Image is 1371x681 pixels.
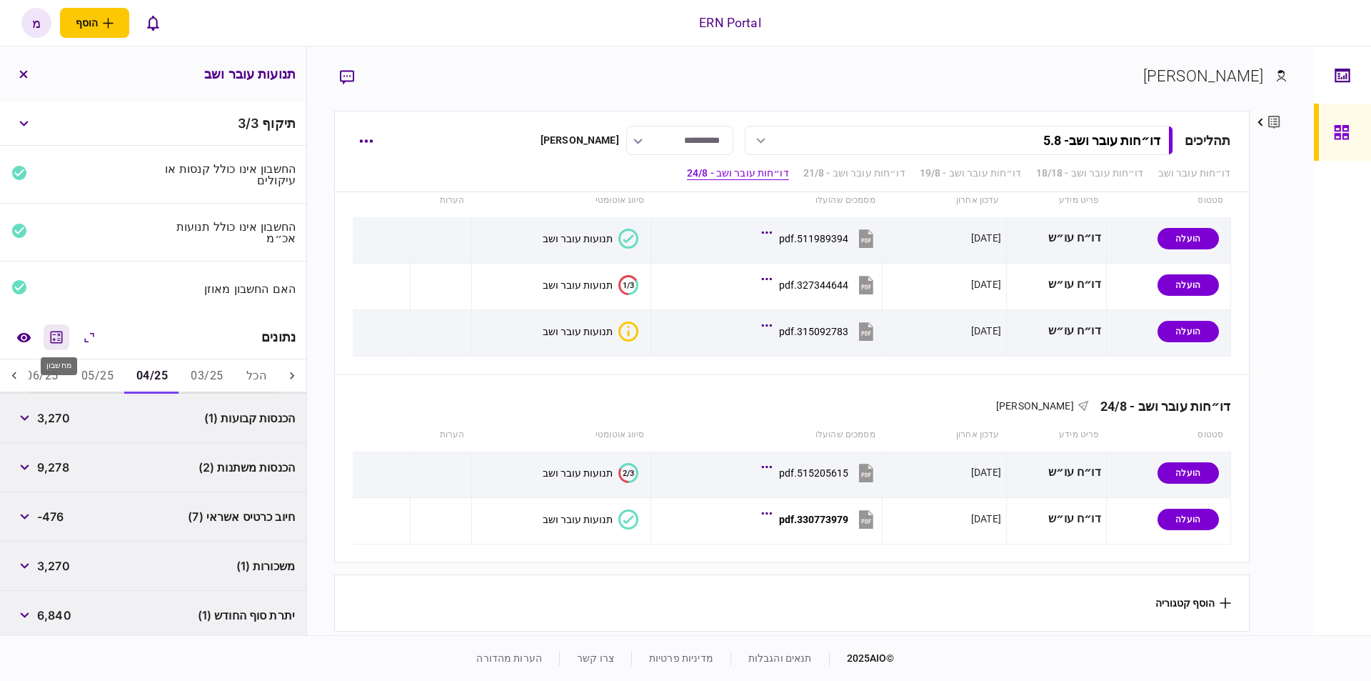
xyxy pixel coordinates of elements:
[238,116,258,131] span: 3 / 3
[1155,597,1231,609] button: הוסף קטגוריה
[543,463,638,483] button: 2/3תנועות עובר ושב
[765,269,877,301] button: 327344644.pdf
[37,459,69,476] span: 9,278
[472,419,651,452] th: סיווג אוטומטי
[651,419,883,452] th: מסמכים שהועלו
[1012,315,1101,347] div: דו״ח עו״ש
[235,359,278,394] button: הכל
[1185,131,1231,150] div: תהליכים
[1043,133,1160,148] div: דו״חות עובר ושב - 5.8
[1157,509,1219,530] div: הועלה
[138,8,168,38] button: פתח רשימת התראות
[649,652,713,664] a: מדיניות פרטיות
[21,8,51,38] button: מ
[883,184,1007,217] th: עדכון אחרון
[779,467,848,479] div: 515205615.pdf
[198,607,295,624] span: יתרת סוף החודש (1)
[971,277,1001,292] div: [DATE]
[765,457,877,489] button: 515205615.pdf
[748,652,812,664] a: תנאים והגבלות
[543,275,638,295] button: 1/3תנועות עובר ושב
[699,14,760,32] div: ERN Portal
[1012,222,1101,254] div: דו״ח עו״ש
[996,400,1074,412] span: [PERSON_NAME]
[11,324,36,350] a: השוואה למסמך
[779,233,848,244] div: 511989394.pdf
[1143,64,1264,88] div: [PERSON_NAME]
[179,359,234,394] button: 03/25
[765,503,877,535] button: 330773979.pdf
[971,465,1001,479] div: [DATE]
[1089,399,1231,414] div: דו״חות עובר ושב - 24/8
[971,231,1001,245] div: [DATE]
[60,8,129,38] button: פתח תפריט להוספת לקוח
[1157,228,1219,249] div: הועלה
[543,514,613,525] div: תנועות עובר ושב
[37,557,70,575] span: 3,270
[37,607,71,624] span: 6,840
[577,652,614,664] a: צרו קשר
[971,512,1001,526] div: [DATE]
[14,359,69,394] button: 06/25
[37,409,70,427] span: 3,270
[687,166,789,181] a: דו״חות עובר ושב - 24/8
[199,459,295,476] span: הכנסות משתנות (2)
[779,279,848,291] div: 327344644.pdf
[543,322,638,342] button: איכות לא מספקתתנועות עובר ושב
[543,467,613,479] div: תנועות עובר ושב
[1006,419,1106,452] th: פריט מידע
[1158,166,1231,181] a: דו״חות עובר ושב
[651,184,883,217] th: מסמכים שהועלו
[541,133,619,148] div: [PERSON_NAME]
[803,166,905,181] a: דו״חות עובר ושב - 21/8
[262,116,296,131] span: תיקוף
[1106,184,1230,217] th: סטטוס
[70,359,125,394] button: 05/25
[745,126,1173,155] button: דו״חות עובר ושב- 5.8
[971,324,1001,338] div: [DATE]
[1157,274,1219,296] div: הועלה
[159,163,296,186] div: החשבון אינו כולל קנסות או עיקולים
[543,509,638,530] button: תנועות עובר ושב
[41,357,77,375] div: מחשבון
[765,222,877,254] button: 511989394.pdf
[76,324,102,350] button: הרחב\כווץ הכל
[476,652,542,664] a: הערות מהדורה
[37,508,64,525] span: -476
[543,326,613,337] div: תנועות עובר ושב
[1006,184,1106,217] th: פריט מידע
[765,315,877,347] button: 315092783.pdf
[159,283,296,294] div: האם החשבון מאוזן
[44,324,69,350] button: מחשבון
[410,419,471,452] th: הערות
[543,229,638,249] button: תנועות עובר ושב
[623,468,634,477] text: 2/3
[1012,503,1101,535] div: דו״ח עו״ש
[1012,269,1101,301] div: דו״ח עו״ש
[1157,321,1219,342] div: הועלה
[618,322,638,342] div: איכות לא מספקת
[236,557,295,575] span: משכורות (1)
[920,166,1022,181] a: דו״חות עובר ושב - 19/8
[623,280,634,289] text: 1/3
[543,279,613,291] div: תנועות עובר ושב
[1106,419,1230,452] th: סטטוס
[204,409,295,427] span: הכנסות קבועות (1)
[1012,457,1101,489] div: דו״ח עו״ש
[261,330,296,344] div: נתונים
[779,326,848,337] div: 315092783.pdf
[829,651,895,666] div: © 2025 AIO
[410,184,471,217] th: הערות
[472,184,651,217] th: סיווג אוטומטי
[159,221,296,244] div: החשבון אינו כולל תנועות אכ״מ
[543,233,613,244] div: תנועות עובר ושב
[1036,166,1144,181] a: דו״חות עובר ושב - 18/18
[188,508,295,525] span: חיוב כרטיס אשראי (7)
[1157,462,1219,484] div: הועלה
[883,419,1007,452] th: עדכון אחרון
[204,68,296,81] h3: תנועות עובר ושב
[125,359,179,394] button: 04/25
[779,514,848,525] div: 330773979.pdf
